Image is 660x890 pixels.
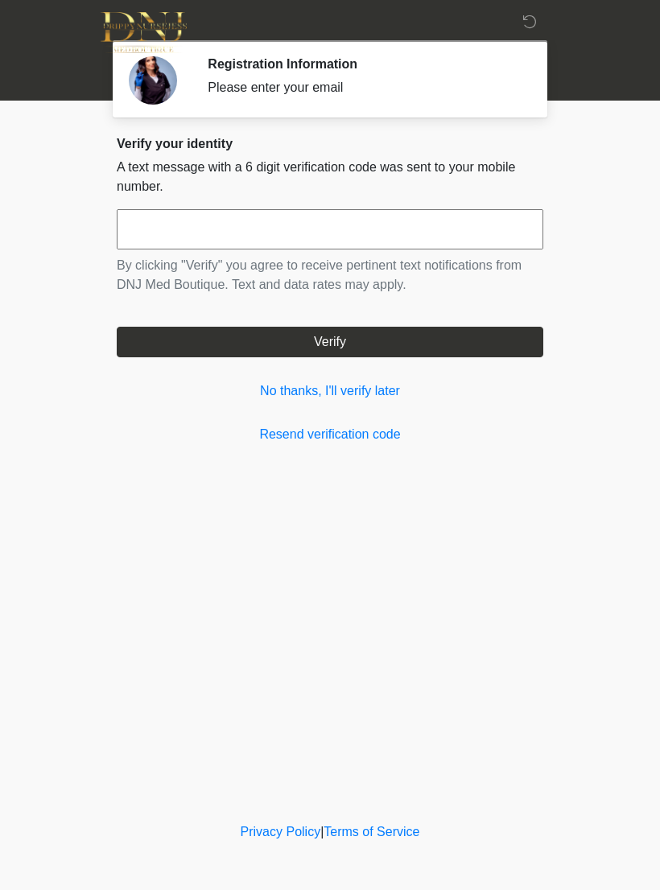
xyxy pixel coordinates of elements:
button: Verify [117,327,543,357]
a: Resend verification code [117,425,543,444]
a: Terms of Service [324,825,419,838]
img: Agent Avatar [129,56,177,105]
a: Privacy Policy [241,825,321,838]
h2: Verify your identity [117,136,543,151]
a: No thanks, I'll verify later [117,381,543,401]
div: Please enter your email [208,78,519,97]
img: DNJ Med Boutique Logo [101,12,187,53]
p: By clicking "Verify" you agree to receive pertinent text notifications from DNJ Med Boutique. Tex... [117,256,543,295]
p: A text message with a 6 digit verification code was sent to your mobile number. [117,158,543,196]
a: | [320,825,324,838]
